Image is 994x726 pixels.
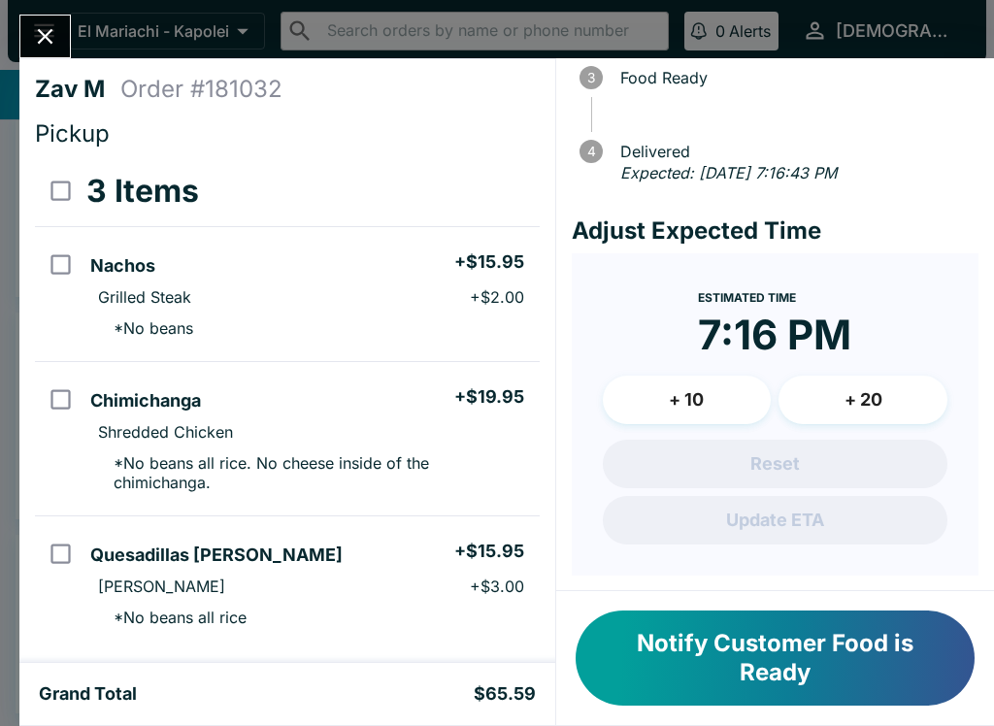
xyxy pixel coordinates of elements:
h5: Quesadillas [PERSON_NAME] [90,544,343,567]
h4: Adjust Expected Time [572,216,978,246]
p: * No beans all rice. No cheese inside of the chimichanga. [98,453,523,492]
p: Shredded Chicken [98,422,233,442]
h4: Order # 181032 [120,75,282,104]
h5: + $15.95 [454,250,524,274]
h5: Chimichanga [90,389,201,412]
button: + 20 [779,376,947,424]
p: Grilled Steak [98,287,191,307]
button: + 10 [603,376,772,424]
button: Close [20,16,70,57]
time: 7:16 PM [698,310,851,360]
p: + $2.00 [470,287,524,307]
p: * No beans [98,318,193,338]
p: * No beans all rice [98,608,247,627]
h5: Grand Total [39,682,137,706]
span: Estimated Time [698,290,796,305]
span: Delivered [611,143,978,160]
text: 4 [586,144,595,159]
h5: Nachos [90,254,155,278]
span: Pickup [35,119,110,148]
text: 3 [587,70,595,85]
h5: $65.59 [474,682,536,706]
h5: + $19.95 [454,385,524,409]
button: Notify Customer Food is Ready [576,610,975,706]
p: [PERSON_NAME] [98,577,225,596]
p: + $3.00 [470,577,524,596]
span: Food Ready [611,69,978,86]
h4: Zav M [35,75,120,104]
table: orders table [35,156,540,650]
em: Expected: [DATE] 7:16:43 PM [620,163,837,182]
h3: 3 Items [86,172,199,211]
h5: + $15.95 [454,540,524,563]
